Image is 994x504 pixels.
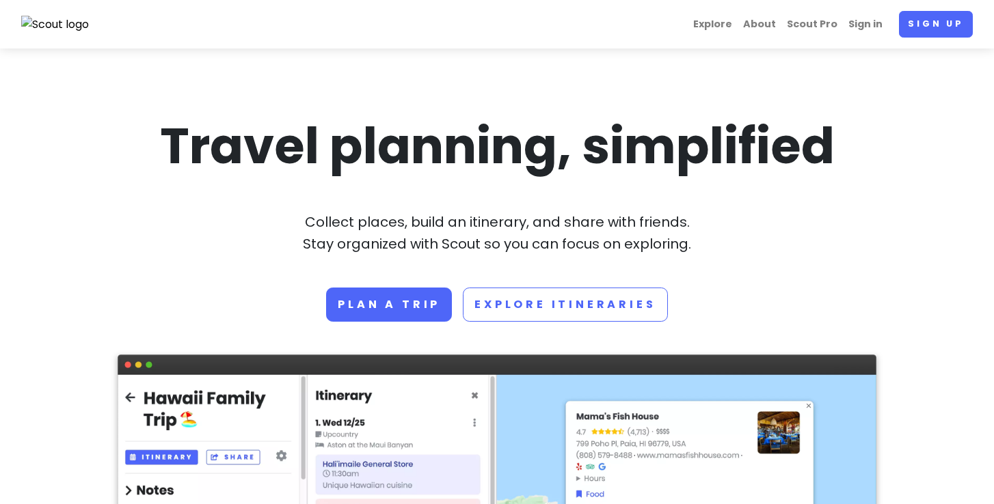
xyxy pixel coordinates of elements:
p: Collect places, build an itinerary, and share with friends. Stay organized with Scout so you can ... [118,211,876,255]
img: Scout logo [21,16,90,33]
a: Explore Itineraries [463,288,667,322]
a: Sign up [899,11,973,38]
a: Explore [688,11,738,38]
a: About [738,11,781,38]
a: Sign in [843,11,888,38]
h1: Travel planning, simplified [118,114,876,178]
a: Scout Pro [781,11,843,38]
a: Plan a trip [326,288,452,322]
